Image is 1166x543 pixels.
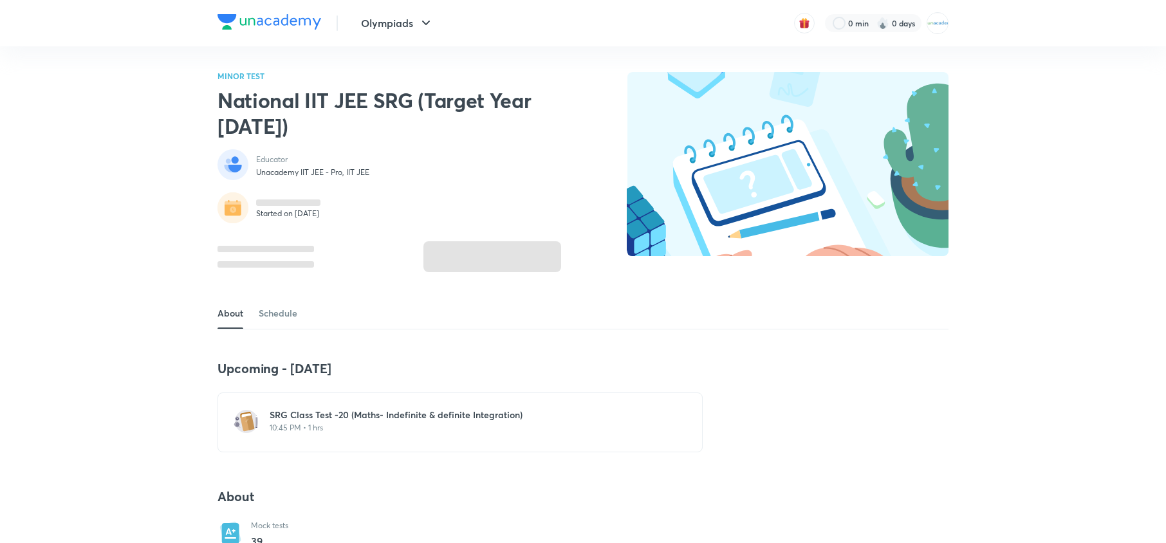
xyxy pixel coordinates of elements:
h4: Upcoming - [DATE] [217,360,703,377]
img: avatar [799,17,810,29]
a: Company Logo [217,14,321,33]
img: Company Logo [217,14,321,30]
img: test [234,409,259,434]
p: Mock tests [251,520,288,531]
img: streak [876,17,889,30]
p: MINOR TEST [217,72,561,80]
h4: About [217,488,703,505]
a: Schedule [259,298,297,329]
p: Educator [256,154,369,165]
p: 10:45 PM • 1 hrs [270,423,666,433]
a: About [217,298,243,329]
h6: SRG Class Test -20 (Maths- Indefinite & definite Integration) [270,409,666,421]
button: avatar [794,13,815,33]
p: Started on [DATE] [256,208,320,219]
h2: National IIT JEE SRG (Target Year [DATE]) [217,87,547,139]
p: Unacademy IIT JEE - Pro, IIT JEE [256,167,369,178]
img: MOHAMMED SHOAIB [927,12,949,34]
button: Olympiads [353,10,441,36]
